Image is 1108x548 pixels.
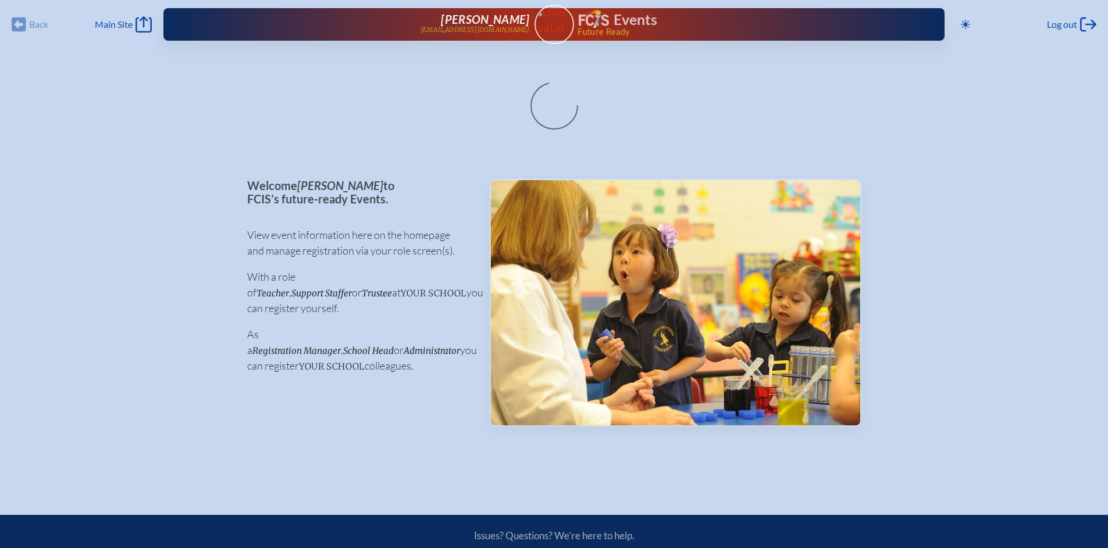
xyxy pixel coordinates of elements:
p: Welcome to FCIS’s future-ready Events. [247,179,471,205]
p: With a role of , or at you can register yourself. [247,269,471,316]
p: [EMAIL_ADDRESS][DOMAIN_NAME] [421,26,530,34]
span: Registration Manager [252,345,341,356]
div: FCIS Events — Future ready [579,9,908,36]
a: User Avatar [535,5,574,44]
span: Administrator [404,345,460,356]
a: [PERSON_NAME][EMAIL_ADDRESS][DOMAIN_NAME] [201,13,530,36]
p: View event information here on the homepage and manage registration via your role screen(s). [247,227,471,259]
span: Trustee [362,288,392,299]
p: Issues? Questions? We’re here to help. [350,529,759,542]
span: Future Ready [578,28,907,36]
span: Main Site [95,19,133,30]
p: As a , or you can register colleagues. [247,327,471,374]
span: Log out [1047,19,1077,30]
img: User Avatar [529,4,579,35]
span: your school [299,361,365,372]
a: Main Site [95,16,152,33]
span: your school [401,288,466,299]
img: Events [491,180,860,425]
span: [PERSON_NAME] [297,178,383,192]
span: [PERSON_NAME] [441,12,529,26]
span: School Head [343,345,394,356]
span: Support Staffer [291,288,352,299]
span: Teacher [256,288,289,299]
